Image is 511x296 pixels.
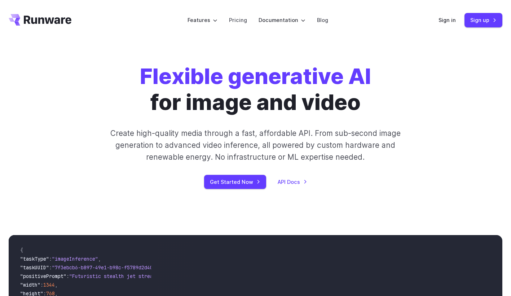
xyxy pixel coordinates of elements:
[20,282,40,288] span: "width"
[20,264,49,271] span: "taskUUID"
[188,16,217,24] label: Features
[317,16,328,24] a: Blog
[464,13,502,27] a: Sign up
[43,282,55,288] span: 1344
[20,247,23,253] span: {
[140,63,371,89] strong: Flexible generative AI
[97,127,413,163] p: Create high-quality media through a fast, affordable API. From sub-second image generation to adv...
[52,256,98,262] span: "imageInference"
[204,175,266,189] a: Get Started Now
[439,16,456,24] a: Sign in
[20,256,49,262] span: "taskType"
[259,16,305,24] label: Documentation
[40,282,43,288] span: :
[66,273,69,279] span: :
[278,178,307,186] a: API Docs
[20,273,66,279] span: "positivePrompt"
[229,16,247,24] a: Pricing
[52,264,162,271] span: "7f3ebcb6-b897-49e1-b98c-f5789d2d40d7"
[49,264,52,271] span: :
[98,256,101,262] span: ,
[9,14,71,26] a: Go to /
[69,273,332,279] span: "Futuristic stealth jet streaking through a neon-lit cityscape with glowing purple exhaust"
[140,63,371,116] h1: for image and video
[55,282,58,288] span: ,
[49,256,52,262] span: :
